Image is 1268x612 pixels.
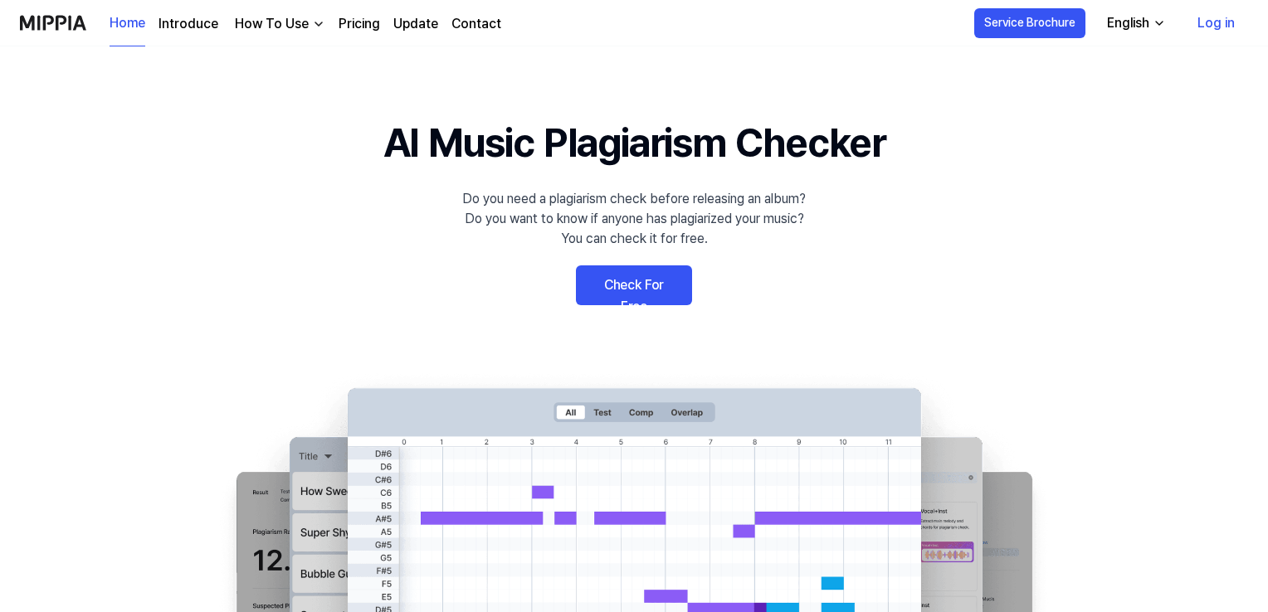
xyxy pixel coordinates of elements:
[462,189,806,249] div: Do you need a plagiarism check before releasing an album? Do you want to know if anyone has plagi...
[451,14,501,34] a: Contact
[110,1,145,46] a: Home
[312,17,325,31] img: down
[383,113,885,172] h1: AI Music Plagiarism Checker
[232,14,325,34] button: How To Use
[232,14,312,34] div: How To Use
[974,8,1085,38] button: Service Brochure
[1094,7,1176,40] button: English
[393,14,438,34] a: Update
[158,14,218,34] a: Introduce
[339,14,380,34] a: Pricing
[1104,13,1153,33] div: English
[576,265,692,305] a: Check For Free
